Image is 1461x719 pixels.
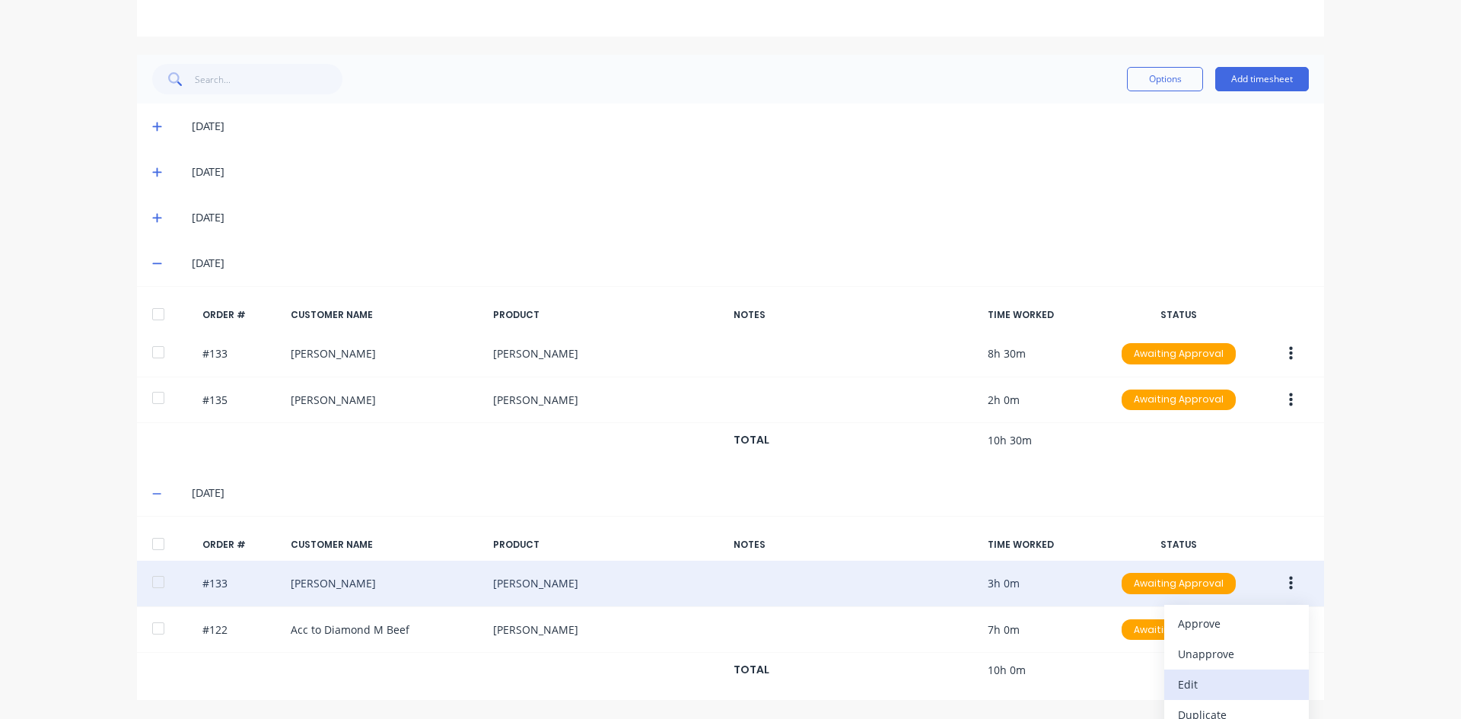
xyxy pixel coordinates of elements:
[192,164,1309,180] div: [DATE]
[192,209,1309,226] div: [DATE]
[1122,390,1236,411] div: Awaiting Approval
[1164,670,1309,700] button: Edit
[192,118,1309,135] div: [DATE]
[1114,538,1243,552] div: STATUS
[1121,619,1237,641] button: Awaiting Approval
[988,308,1102,322] div: TIME WORKED
[493,538,721,552] div: PRODUCT
[1122,619,1236,641] div: Awaiting Approval
[291,308,481,322] div: CUSTOMER NAME
[988,538,1102,552] div: TIME WORKED
[734,308,976,322] div: NOTES
[1178,643,1295,665] div: Unapprove
[1127,67,1203,91] button: Options
[1164,639,1309,670] button: Unapprove
[734,538,976,552] div: NOTES
[1121,389,1237,412] button: Awaiting Approval
[1164,609,1309,639] button: Approve
[1122,343,1236,364] div: Awaiting Approval
[1114,308,1243,322] div: STATUS
[202,538,279,552] div: ORDER #
[192,485,1309,501] div: [DATE]
[1121,342,1237,365] button: Awaiting Approval
[202,308,279,322] div: ORDER #
[192,255,1309,272] div: [DATE]
[1215,67,1309,91] button: Add timesheet
[1178,673,1295,695] div: Edit
[1121,572,1237,595] button: Awaiting Approval
[291,538,481,552] div: CUSTOMER NAME
[195,64,343,94] input: Search...
[1178,612,1295,635] div: Approve
[493,308,721,322] div: PRODUCT
[1122,573,1236,594] div: Awaiting Approval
